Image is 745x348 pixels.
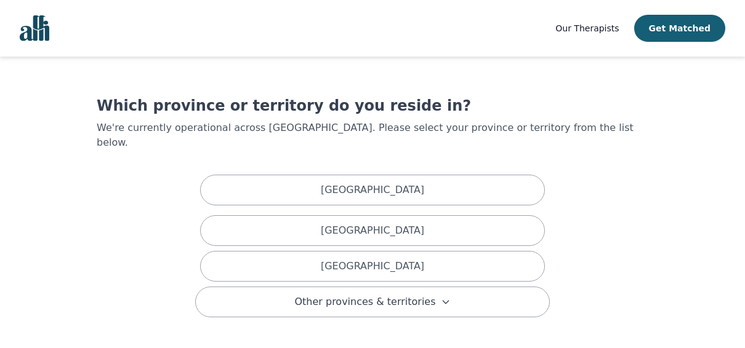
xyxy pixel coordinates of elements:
[195,287,550,317] button: Other provinces & territories
[321,223,424,238] p: [GEOGRAPHIC_DATA]
[97,121,648,150] p: We're currently operational across [GEOGRAPHIC_DATA]. Please select your province or territory fr...
[294,295,435,309] span: Other provinces & territories
[97,96,648,116] h1: Which province or territory do you reside in?
[321,183,424,197] p: [GEOGRAPHIC_DATA]
[321,259,424,274] p: [GEOGRAPHIC_DATA]
[20,15,49,41] img: alli logo
[555,21,619,36] a: Our Therapists
[555,23,619,33] span: Our Therapists
[634,15,725,42] button: Get Matched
